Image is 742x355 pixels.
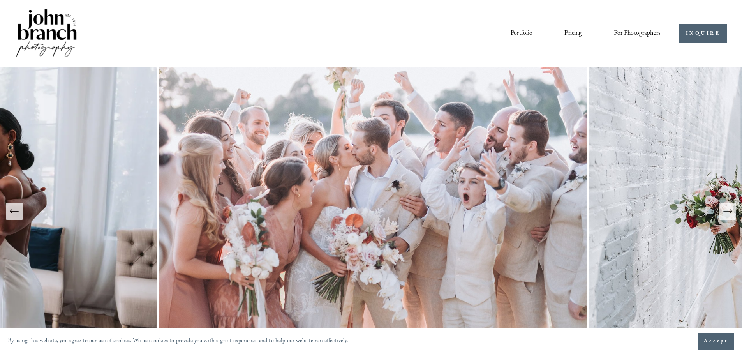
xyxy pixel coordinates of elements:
a: Pricing [564,27,582,40]
button: Next Slide [719,203,736,220]
img: John Branch IV Photography [15,7,78,60]
a: folder dropdown [614,27,661,40]
img: A wedding party celebrating outdoors, featuring a bride and groom kissing amidst cheering bridesm... [157,67,589,355]
button: Previous Slide [6,203,23,220]
a: INQUIRE [679,24,727,43]
p: By using this website, you agree to our use of cookies. We use cookies to provide you with a grea... [8,336,349,347]
span: For Photographers [614,28,661,40]
span: Accept [704,337,728,345]
button: Accept [698,333,734,350]
a: Portfolio [511,27,532,40]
